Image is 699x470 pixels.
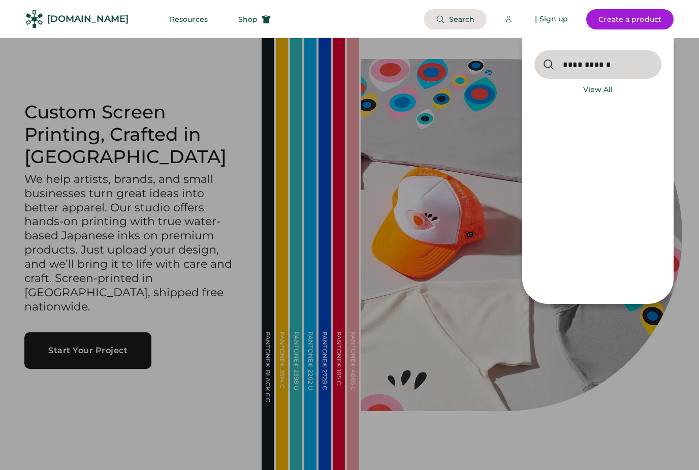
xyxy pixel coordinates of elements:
[534,215,560,254] img: yH5BAEAAAAALAAAAAABAAEAAAIBRAA7
[534,139,560,177] img: yH5BAEAAAAALAAAAAABAAEAAAIBRAA7
[25,10,43,28] img: Rendered Logo - Screens
[449,16,475,23] span: Search
[226,9,283,29] button: Shop
[238,16,258,23] span: Shop
[534,101,560,139] img: yH5BAEAAAAALAAAAAABAAEAAAIBRAA7
[535,14,568,24] div: | Sign up
[583,85,613,95] div: View All
[424,9,487,29] button: Search
[586,9,674,29] button: Create a product
[534,177,560,215] img: yH5BAEAAAAALAAAAAABAAEAAAIBRAA7
[47,13,129,25] div: [DOMAIN_NAME]
[157,9,220,29] button: Resources
[534,254,560,292] img: yH5BAEAAAAALAAAAAABAAEAAAIBRAA7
